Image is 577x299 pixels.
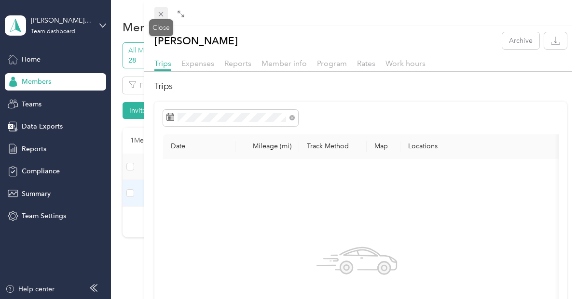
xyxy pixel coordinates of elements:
span: Member info [261,59,307,68]
span: Work hours [385,59,426,68]
span: Rates [357,59,375,68]
div: Close [149,19,173,36]
iframe: Everlance-gr Chat Button Frame [523,245,577,299]
th: Mileage (mi) [235,134,299,158]
p: [PERSON_NAME] [154,32,238,49]
span: Trips [154,59,171,68]
span: Reports [224,59,251,68]
span: Expenses [181,59,214,68]
th: Date [163,134,235,158]
h2: Trips [154,80,567,93]
button: Archive [502,32,539,49]
th: Map [367,134,400,158]
span: Program [317,59,347,68]
th: Track Method [299,134,367,158]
